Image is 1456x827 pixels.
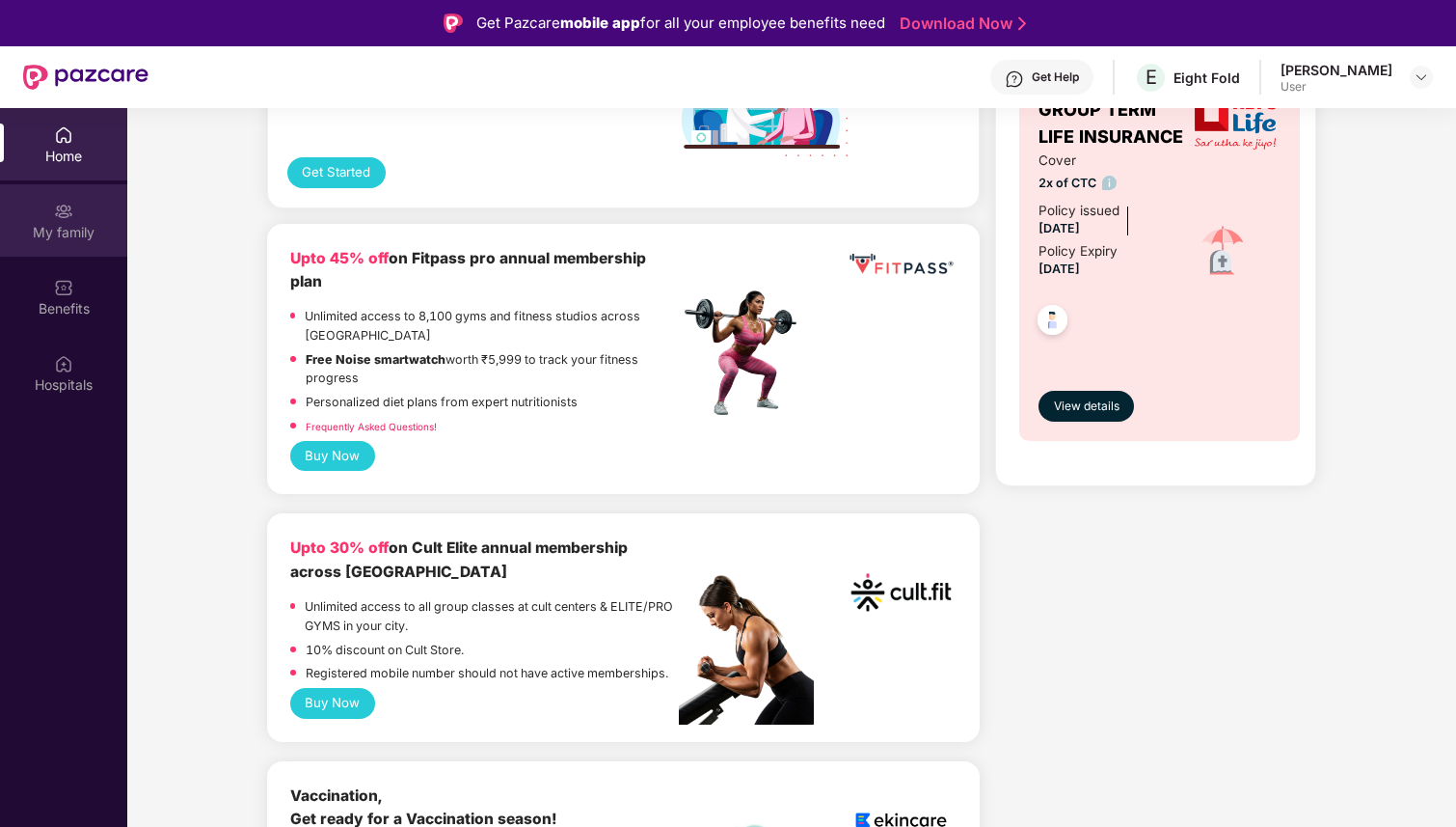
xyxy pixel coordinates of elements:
[54,278,73,297] img: svg+xml;base64,PHN2ZyBpZD0iQmVuZWZpdHMiIHhtbG5zPSJodHRwOi8vd3d3LnczLm9yZy8yMDAwL3N2ZyIgd2lkdGg9Ij...
[1029,299,1076,346] img: svg+xml;base64,PHN2ZyB4bWxucz0iaHR0cDovL3d3dy53My5vcmcvMjAwMC9zdmciIHdpZHRoPSI0OC45NDMiIGhlaWdodD...
[287,157,386,188] button: Get Started
[305,307,679,345] p: Unlimited access to 8,100 gyms and fitness studios across [GEOGRAPHIC_DATA]
[1038,262,1080,276] span: [DATE]
[1102,176,1117,190] img: info
[1281,61,1392,79] div: [PERSON_NAME]
[1005,69,1024,89] img: svg+xml;base64,PHN2ZyBpZD0iSGVscC0zMngzMiIgeG1sbnM9Imh0dHA6Ly93d3cudzMub3JnLzIwMDAvc3ZnIiB3aWR0aD...
[290,688,375,719] button: Buy Now
[444,14,463,33] img: Logo
[900,14,1020,34] a: Download Now
[290,249,646,290] b: on Fitpass pro annual membership plan
[1018,14,1026,34] img: Stroke
[305,597,679,635] p: Unlimited access to all group classes at cult centers & ELITE/PRO GYMS in your city.
[1146,66,1157,89] span: E
[1038,221,1080,235] span: [DATE]
[1038,241,1118,262] div: Policy Expiry
[1038,151,1165,171] span: Cover
[23,65,148,90] img: New Pazcare Logo
[476,12,885,35] div: Get Pazcare for all your employee benefits need
[306,664,668,683] p: Registered mobile number should not have active memberships.
[1038,96,1190,152] span: GROUP TERM LIFE INSURANCE
[1189,218,1256,286] img: icon
[1173,69,1240,87] div: Eight Fold
[1195,97,1276,150] img: insurerLogo
[1054,398,1119,416] span: View details
[1281,79,1392,95] div: User
[846,537,957,648] img: cult.png
[679,286,814,421] img: fpp.png
[54,125,73,145] img: svg+xml;base64,PHN2ZyBpZD0iSG9tZSIgeG1sbnM9Imh0dHA6Ly93d3cudzMub3JnLzIwMDAvc3ZnIiB3aWR0aD0iMjAiIG...
[306,421,437,432] a: Frequently Asked Questions!
[306,641,464,660] p: 10% discount on Cult Store.
[290,441,375,472] button: Buy Now
[1038,391,1134,422] button: View details
[1038,201,1119,221] div: Policy issued
[290,538,389,557] b: Upto 30% off
[1038,174,1165,193] span: 2x of CTC
[560,14,640,32] strong: mobile app
[306,352,445,367] strong: Free Noise smartwatch
[54,354,73,373] img: svg+xml;base64,PHN2ZyBpZD0iSG9zcGl0YWxzIiB4bWxucz0iaHR0cDovL3d3dy53My5vcmcvMjAwMC9zdmciIHdpZHRoPS...
[290,249,389,267] b: Upto 45% off
[54,202,73,221] img: svg+xml;base64,PHN2ZyB3aWR0aD0iMjAiIGhlaWdodD0iMjAiIHZpZXdCb3g9IjAgMCAyMCAyMCIgZmlsbD0ibm9uZSIgeG...
[679,575,814,725] img: pc2.png
[306,350,679,388] p: worth ₹5,999 to track your fitness progress
[290,538,628,580] b: on Cult Elite annual membership across [GEOGRAPHIC_DATA]
[1414,69,1429,85] img: svg+xml;base64,PHN2ZyBpZD0iRHJvcGRvd24tMzJ4MzIiIHhtbG5zPSJodHRwOi8vd3d3LnczLm9yZy8yMDAwL3N2ZyIgd2...
[846,247,957,282] img: fppp.png
[306,393,578,412] p: Personalized diet plans from expert nutritionists
[1032,69,1079,85] div: Get Help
